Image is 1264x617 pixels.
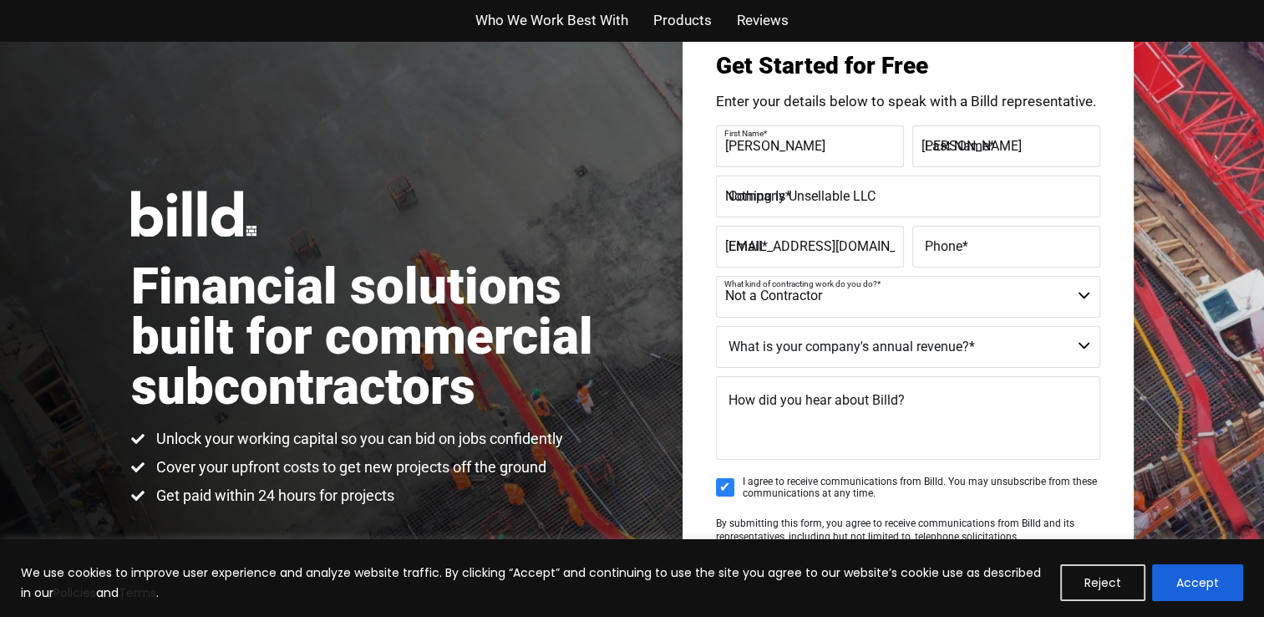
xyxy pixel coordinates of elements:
[716,478,734,497] input: I agree to receive communications from Billd. You may unsubscribe from these communications at an...
[925,137,989,153] span: Last Name
[925,237,962,253] span: Phone
[152,457,546,477] span: Cover your upfront costs to get new projects off the ground
[728,187,785,203] span: Company
[716,94,1100,109] p: Enter your details below to speak with a Billd representative.
[653,8,712,33] a: Products
[716,54,1100,78] h3: Get Started for Free
[152,486,394,506] span: Get paid within 24 hours for projects
[728,237,762,253] span: Email
[737,8,789,33] a: Reviews
[119,584,156,601] a: Terms
[475,8,628,33] a: Who We Work Best With
[724,128,764,137] span: First Name
[1152,564,1243,601] button: Accept
[152,429,563,449] span: Unlock your working capital so you can bid on jobs confidently
[131,262,632,412] h1: Financial solutions built for commercial subcontractors
[728,392,905,408] span: How did you hear about Billd?
[53,584,96,601] a: Policies
[1060,564,1145,601] button: Reject
[21,563,1048,603] p: We use cookies to improve user experience and analyze website traffic. By clicking “Accept” and c...
[743,476,1100,500] span: I agree to receive communications from Billd. You may unsubscribe from these communications at an...
[716,518,1074,543] span: By submitting this form, you agree to receive communications from Billd and its representatives, ...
